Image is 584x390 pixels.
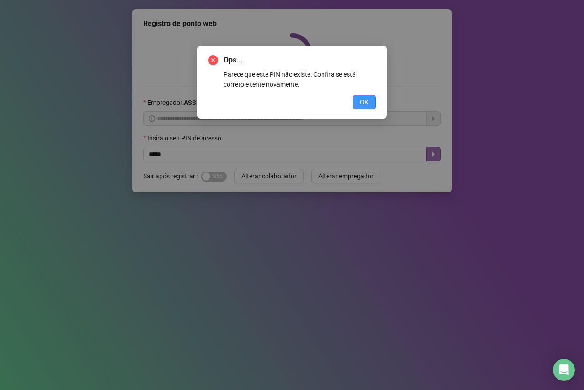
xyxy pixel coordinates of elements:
span: OK [360,97,369,107]
span: Ops... [224,55,376,66]
span: close-circle [208,55,218,65]
div: Parece que este PIN não existe. Confira se está correto e tente novamente. [224,69,376,89]
button: OK [353,95,376,109]
div: Open Intercom Messenger [553,359,575,381]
